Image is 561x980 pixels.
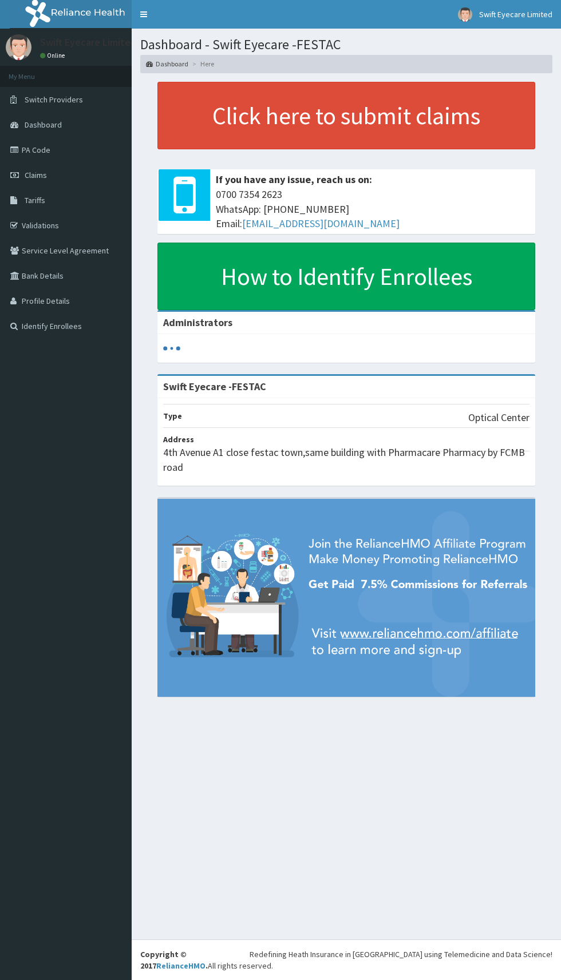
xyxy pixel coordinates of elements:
[157,82,535,149] a: Click here to submit claims
[163,340,180,357] svg: audio-loading
[458,7,472,22] img: User Image
[163,445,530,474] p: 4th Avenue A1 close festac town,same building with Pharmacare Pharmacy by FCMB road
[157,243,535,310] a: How to Identify Enrollees
[479,9,552,19] span: Swift Eyecare Limited
[216,187,530,231] span: 0700 7354 2623 WhatsApp: [PHONE_NUMBER] Email:
[40,51,68,59] a: Online
[468,410,530,425] p: Optical Center
[163,380,266,393] strong: Swift Eyecare -FESTAC
[140,949,208,971] strong: Copyright © 2017 .
[40,37,136,47] p: Swift Eyecare Limited
[163,316,232,329] b: Administrators
[189,59,214,69] li: Here
[250,949,552,960] div: Redefining Heath Insurance in [GEOGRAPHIC_DATA] using Telemedicine and Data Science!
[132,939,561,980] footer: All rights reserved.
[163,434,194,445] b: Address
[25,120,62,130] span: Dashboard
[157,499,535,696] img: provider-team-banner.png
[25,195,45,205] span: Tariffs
[216,173,372,186] b: If you have any issue, reach us on:
[156,961,206,971] a: RelianceHMO
[146,59,188,69] a: Dashboard
[242,217,400,230] a: [EMAIL_ADDRESS][DOMAIN_NAME]
[6,34,31,60] img: User Image
[25,170,47,180] span: Claims
[140,37,552,52] h1: Dashboard - Swift Eyecare -FESTAC
[163,411,182,421] b: Type
[25,94,83,105] span: Switch Providers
